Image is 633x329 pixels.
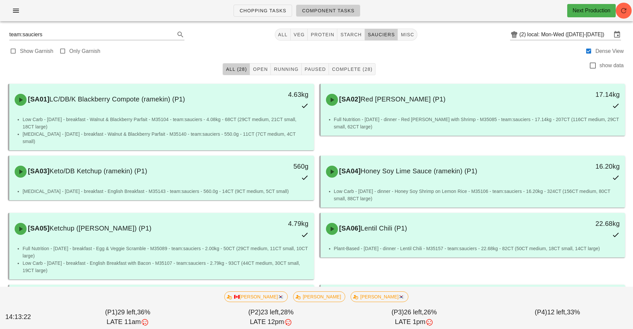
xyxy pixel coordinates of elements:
button: Running [271,63,301,75]
span: [SA01] [27,95,50,103]
span: veg [293,32,305,37]
div: 22.68kg [552,218,620,229]
div: LATE 1pm [344,317,484,327]
li: [MEDICAL_DATA] - [DATE] - breakfast - English Breakfast - M35143 - team:sauciers - 560.0g - 14CT ... [23,188,309,195]
span: Lentil Chili (P1) [361,225,407,232]
button: misc [398,29,417,41]
div: (P2) 28% [199,306,343,328]
span: sauciers [368,32,395,37]
span: Ketchup ([PERSON_NAME]) (P1) [50,225,152,232]
span: misc [400,32,414,37]
div: (2) [519,31,527,38]
span: 12 left, [547,308,567,316]
span: protein [310,32,334,37]
label: Dense View [595,48,624,55]
li: Full Nutrition - [DATE] - breakfast - Egg & Veggie Scramble - M35089 - team:sauciers - 2.00kg - 5... [23,245,309,259]
button: veg [291,29,308,41]
button: All [275,29,291,41]
button: Paused [302,63,329,75]
a: Chopping Tasks [234,5,292,17]
div: (P1) 36% [56,306,199,328]
span: Complete (28) [332,67,372,72]
button: Complete (28) [329,63,375,75]
div: 14:13:22 [4,311,56,323]
button: protein [308,29,337,41]
span: Chopping Tasks [239,8,286,13]
li: Low Carb - [DATE] - breakfast - English Breakfast with Bacon - M35107 - team:sauciers - 2.79kg - ... [23,259,309,274]
span: [SA05] [27,225,50,232]
div: (P4) 33% [486,306,629,328]
span: 26 left, [404,308,424,316]
span: 29 left, [117,308,137,316]
div: 560g [241,161,308,172]
span: [SA04] [338,167,361,175]
button: Open [250,63,271,75]
span: Component Tasks [302,8,355,13]
span: All [278,32,288,37]
label: Only Garnish [69,48,100,55]
span: [SA02] [338,95,361,103]
span: Open [253,67,268,72]
span: 23 left, [261,308,280,316]
a: Component Tasks [296,5,360,17]
li: Full Nutrition - [DATE] - dinner - Red [PERSON_NAME] with Shrimp - M35085 - team:sauciers - 17.14... [334,116,620,130]
span: Red [PERSON_NAME] (P1) [361,95,446,103]
span: All (28) [226,67,247,72]
button: starch [337,29,365,41]
span: [PERSON_NAME]🇰🇷 [355,292,404,302]
div: Next Production [573,7,610,15]
div: LATE 12pm [201,317,341,327]
span: [SA06] [338,225,361,232]
li: Plant-Based - [DATE] - dinner - Lentil Chili - M35157 - team:sauciers - 22.68kg - 82CT (50CT medi... [334,245,620,252]
li: [MEDICAL_DATA] - [DATE] - breakfast - Walnut & Blackberry Parfait - M35140 - team:sauciers - 550.... [23,130,309,145]
span: Honey Soy Lime Sauce (ramekin) (P1) [361,167,477,175]
div: LATE 11am [57,317,198,327]
button: All (28) [223,63,250,75]
span: 🇨🇦[PERSON_NAME]🇰🇷 [229,292,283,302]
span: Keto/DB Ketchup (ramekin) (P1) [50,167,147,175]
span: starch [340,32,362,37]
label: Show Garnish [20,48,53,55]
div: 4.79kg [241,218,308,229]
div: 17.14kg [552,89,620,100]
label: show data [599,62,624,69]
li: Low Carb - [DATE] - breakfast - Walnut & Blackberry Parfait - M35104 - team:sauciers - 4.08kg - 6... [23,116,309,130]
span: Running [273,67,298,72]
div: 4.63kg [241,89,308,100]
span: [PERSON_NAME] [297,292,341,302]
span: [SA03] [27,167,50,175]
div: (P3) 26% [343,306,486,328]
div: 16.20kg [552,161,620,172]
span: LC/DB/K Blackberry Compote (ramekin) (P1) [50,95,185,103]
li: Low Carb - [DATE] - dinner - Honey Soy Shrimp on Lemon Rice - M35106 - team:sauciers - 16.20kg - ... [334,188,620,202]
button: sauciers [365,29,398,41]
span: Paused [304,67,326,72]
